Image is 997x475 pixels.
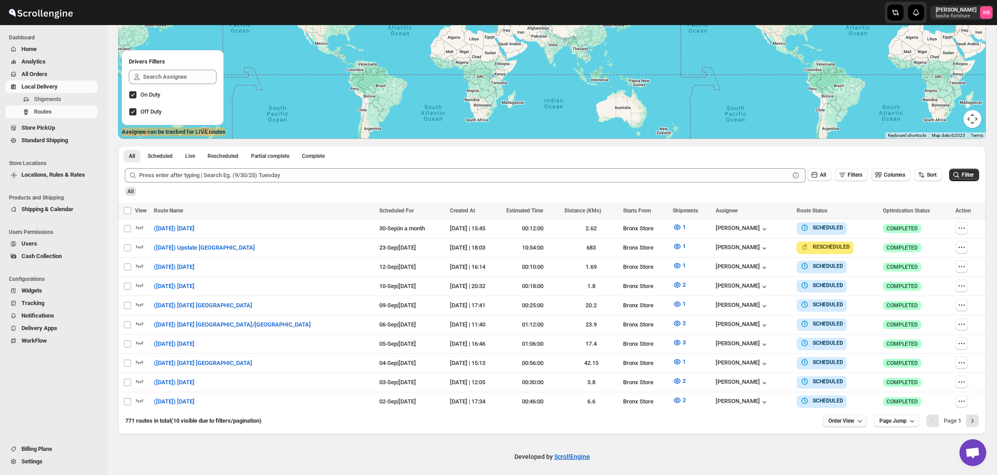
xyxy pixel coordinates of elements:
div: [PERSON_NAME] [716,301,769,310]
span: Action [955,208,971,214]
span: Shipping & Calendar [21,206,73,212]
div: [DATE] | 17:34 [450,397,501,406]
span: Widgets [21,287,42,294]
span: ([DATE]) [DATE] [154,397,195,406]
div: 01:06:00 [506,339,559,348]
div: 00:25:00 [506,301,559,310]
span: All Orders [21,71,47,77]
span: Shipments [34,96,61,102]
span: COMPLETED [887,244,918,251]
div: Bronx Store [623,339,667,348]
div: 00:10:00 [506,263,559,271]
button: Billing Plans [5,443,98,455]
span: Columns [884,172,905,178]
div: [PERSON_NAME] [716,359,769,368]
span: ([DATE]) [DATE] [154,339,195,348]
button: Columns [871,169,911,181]
span: COMPLETED [887,302,918,309]
span: All [127,188,134,195]
div: [PERSON_NAME] [716,244,769,253]
img: ScrollEngine [7,1,74,24]
button: Routes [5,106,98,118]
div: 00:46:00 [506,397,559,406]
span: Page [944,417,961,424]
a: Open chat [959,439,986,466]
span: COMPLETED [887,225,918,232]
button: 2 [667,393,691,407]
button: [PERSON_NAME] [716,321,769,330]
button: [PERSON_NAME] [716,225,769,233]
button: Cash Collection [5,250,98,263]
span: COMPLETED [887,340,918,348]
button: SCHEDULED [800,339,843,348]
b: SCHEDULED [813,321,843,327]
img: Google [120,127,150,139]
span: Settings [21,458,42,465]
span: Route Status [797,208,827,214]
div: Bronx Store [623,397,667,406]
button: [PERSON_NAME] [716,398,769,407]
div: [PERSON_NAME] [716,282,769,291]
button: Map camera controls [963,110,981,128]
button: User menu [930,5,993,20]
span: 1 [683,358,686,365]
input: Search Assignee [143,70,216,84]
div: Bronx Store [623,320,667,329]
button: ([DATE]) [DATE] [148,221,200,236]
span: 23-Sep | [DATE] [379,244,416,251]
div: [DATE] | 16:14 [450,263,501,271]
b: SCHEDULED [813,263,843,269]
div: [DATE] | 12:05 [450,378,501,387]
b: SCHEDULED [813,398,843,404]
span: Complete [302,153,325,160]
span: Nael Basha [980,6,993,19]
span: 03-Sep | [DATE] [379,379,416,386]
span: Page Jump [879,417,907,424]
button: ([DATE]) [DATE] [GEOGRAPHIC_DATA] [148,356,258,370]
span: Configurations [9,276,101,283]
span: Cash Collection [21,253,62,259]
span: Live [185,153,195,160]
span: COMPLETED [887,263,918,271]
span: Estimated Time [506,208,543,214]
button: 1 [667,220,691,234]
div: Bronx Store [623,224,667,233]
button: Delivery Apps [5,322,98,335]
div: Bronx Store [623,378,667,387]
div: [DATE] | 11:40 [450,320,501,329]
span: 2 [683,397,686,403]
span: 2 [683,281,686,288]
span: Users Permissions [9,229,101,236]
div: 00:56:00 [506,359,559,368]
span: 30-Sep | in a month [379,225,425,232]
span: Billing Plans [21,445,52,452]
p: basha-furniture [936,13,976,19]
span: ([DATE]) [DATE] [GEOGRAPHIC_DATA] [154,359,252,368]
a: Open this area in Google Maps (opens a new window) [120,127,150,139]
button: 3 [667,335,691,350]
button: Filter [949,169,979,181]
b: 1 [958,417,961,424]
span: Tracking [21,300,44,306]
span: Partial complete [251,153,289,160]
button: Shipments [5,93,98,106]
div: [DATE] | 18:03 [450,243,501,252]
span: ([DATE]) [DATE] [154,282,195,291]
div: 10:54:00 [506,243,559,252]
div: 3.8 [564,378,617,387]
div: Bronx Store [623,301,667,310]
span: WorkFlow [21,337,47,344]
span: Scheduled For [379,208,414,214]
span: Order View [828,417,854,424]
div: [DATE] | 20:32 [450,282,501,291]
span: Delivery Apps [21,325,57,331]
div: 01:12:00 [506,320,559,329]
span: Home [21,46,37,52]
button: ([DATE]) [DATE] [148,394,200,409]
button: [PERSON_NAME] [716,263,769,272]
button: 2 [667,316,691,331]
span: All [820,172,826,178]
